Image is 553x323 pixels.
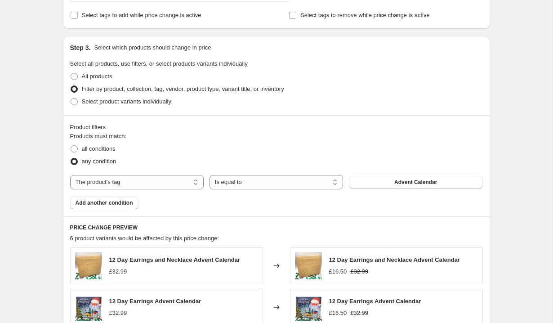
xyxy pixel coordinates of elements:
img: 4BB776DA-45BB-4452-AFC9-1502406EB1AA_80x.jpg [75,294,102,321]
span: Select tags to remove while price change is active [300,12,430,18]
img: 4BB776DA-45BB-4452-AFC9-1502406EB1AA_80x.jpg [295,294,322,321]
span: Add another condition [76,199,133,206]
button: Add another condition [70,197,138,209]
div: £32.99 [109,267,127,276]
div: Product filters [70,123,483,132]
h2: Step 3. [70,43,91,52]
span: all conditions [82,145,116,152]
p: Select which products should change in price [94,43,211,52]
div: £16.50 [329,309,347,318]
span: Select tags to add while price change is active [82,12,201,18]
div: £16.50 [329,267,347,276]
span: Select product variants individually [82,98,171,105]
span: 12 Day Earrings and Necklace Advent Calendar [109,256,240,263]
img: 5887F2C8-2698-486B-BEE7-B96B8B191330_80x.jpg [75,252,102,279]
button: Advent Calendar [349,176,482,188]
strike: £32.99 [350,267,368,276]
strike: £32.99 [350,309,368,318]
span: 6 product variants would be affected by this price change: [70,235,219,242]
span: 12 Day Earrings Advent Calendar [109,298,201,305]
span: Advent Calendar [394,179,437,186]
div: £32.99 [109,309,127,318]
span: Filter by product, collection, tag, vendor, product type, variant title, or inventory [82,85,284,92]
span: Products must match: [70,133,127,139]
span: All products [82,73,112,80]
span: Select all products, use filters, or select products variants individually [70,60,248,67]
img: 5887F2C8-2698-486B-BEE7-B96B8B191330_80x.jpg [295,252,322,279]
span: any condition [82,158,116,165]
span: 12 Day Earrings and Necklace Advent Calendar [329,256,460,263]
h6: PRICE CHANGE PREVIEW [70,224,483,231]
span: 12 Day Earrings Advent Calendar [329,298,421,305]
